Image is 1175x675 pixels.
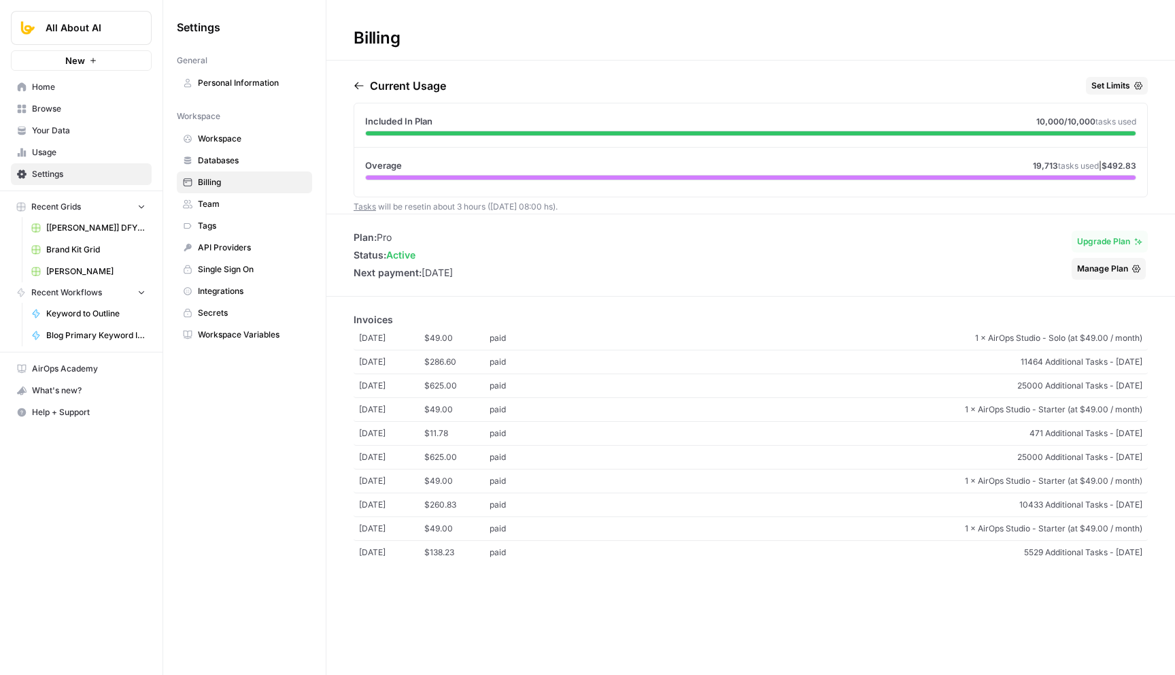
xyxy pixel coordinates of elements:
[198,220,306,232] span: Tags
[46,222,146,234] span: [[PERSON_NAME]] DFY POC👨‍🦲
[359,427,424,440] span: [DATE]
[177,215,312,237] a: Tags
[11,163,152,185] a: Settings
[1102,161,1136,171] span: $492.83
[198,198,306,210] span: Team
[198,329,306,341] span: Workspace Variables
[490,427,555,440] span: paid
[354,249,386,261] span: Status:
[11,358,152,380] a: AirOps Academy
[177,150,312,171] a: Databases
[359,499,424,511] span: [DATE]
[424,523,490,535] span: $49.00
[359,404,424,416] span: [DATE]
[555,523,1142,535] span: 1 × AirOps Studio - Starter (at $49.00 / month)
[177,302,312,324] a: Secrets
[198,242,306,254] span: API Providers
[555,427,1142,440] span: 471 Additional Tasks - [DATE]
[31,286,102,299] span: Recent Workflows
[46,265,146,278] span: [PERSON_NAME]
[365,114,432,128] span: Included In Plan
[25,239,152,261] a: Brand Kit Grid
[359,332,424,344] span: [DATE]
[32,146,146,159] span: Usage
[11,142,152,163] a: Usage
[359,523,424,535] span: [DATE]
[11,11,152,45] button: Workspace: All About AI
[370,78,446,94] p: Current Usage
[177,193,312,215] a: Team
[359,546,424,559] span: [DATE]
[354,266,453,280] li: [DATE]
[177,237,312,259] a: API Providers
[177,128,312,150] a: Workspace
[198,176,306,188] span: Billing
[424,546,490,559] span: $138.23
[326,27,427,49] div: Billing
[1077,235,1130,248] span: Upgrade Plan
[11,50,152,71] button: New
[555,380,1142,392] span: 25000 Additional Tasks - [DATE]
[354,231,453,244] li: Pro
[555,356,1142,368] span: 11464 Additional Tasks - [DATE]
[65,54,85,67] span: New
[11,380,152,401] button: What's new?
[359,380,424,392] span: [DATE]
[32,81,146,93] span: Home
[354,493,1148,517] a: [DATE]$260.83paid10433 Additional Tasks - [DATE]
[32,168,146,180] span: Settings
[46,244,146,256] span: Brand Kit Grid
[12,380,151,401] div: What's new?
[490,380,555,392] span: paid
[1072,231,1148,252] button: Upgrade Plan
[25,261,152,282] a: [PERSON_NAME]
[11,282,152,303] button: Recent Workflows
[354,267,422,278] span: Next payment:
[424,451,490,463] span: $625.00
[354,231,377,243] span: Plan:
[11,197,152,217] button: Recent Grids
[359,356,424,368] span: [DATE]
[31,201,81,213] span: Recent Grids
[32,363,146,375] span: AirOps Academy
[177,54,207,67] span: General
[555,451,1142,463] span: 25000 Additional Tasks - [DATE]
[354,541,1148,564] a: [DATE]$138.23paid5529 Additional Tasks - [DATE]
[424,404,490,416] span: $49.00
[354,446,1148,470] a: [DATE]$625.00paid25000 Additional Tasks - [DATE]
[46,21,128,35] span: All About AI
[424,499,490,511] span: $260.83
[11,401,152,423] button: Help + Support
[46,329,146,342] span: Blog Primary Keyword Identifier[Non-PR]
[177,19,220,35] span: Settings
[490,451,555,463] span: paid
[198,307,306,319] span: Secrets
[490,499,555,511] span: paid
[1086,77,1148,95] button: Set Limits
[354,350,1148,374] a: [DATE]$286.60paid11464 Additional Tasks - [DATE]
[424,356,490,368] span: $286.60
[177,259,312,280] a: Single Sign On
[354,201,558,212] span: will be reset in about 3 hours ([DATE] 08:00 hs) .
[1033,160,1136,172] span: |
[25,325,152,346] a: Blog Primary Keyword Identifier[Non-PR]
[354,517,1148,541] a: [DATE]$49.00paid1 × AirOps Studio - Starter (at $49.00 / month)
[354,201,376,212] a: Tasks
[1091,80,1130,92] span: Set Limits
[386,249,415,261] span: active
[198,133,306,145] span: Workspace
[177,171,312,193] a: Billing
[32,406,146,418] span: Help + Support
[555,332,1142,344] span: 1 × AirOps Studio - Solo (at $49.00 / month)
[46,308,146,320] span: Keyword to Outline
[424,475,490,487] span: $49.00
[354,327,1148,350] a: [DATE]$49.00paid1 × AirOps Studio - Solo (at $49.00 / month)
[424,427,490,440] span: $11.78
[354,470,1148,493] a: [DATE]$49.00paid1 × AirOps Studio - Starter (at $49.00 / month)
[25,303,152,325] a: Keyword to Outline
[354,398,1148,422] a: [DATE]$49.00paid1 × AirOps Studio - Starter (at $49.00 / month)
[424,380,490,392] span: $625.00
[1072,258,1146,280] button: Manage Plan
[1058,161,1099,171] span: tasks used
[354,313,1148,327] p: Invoices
